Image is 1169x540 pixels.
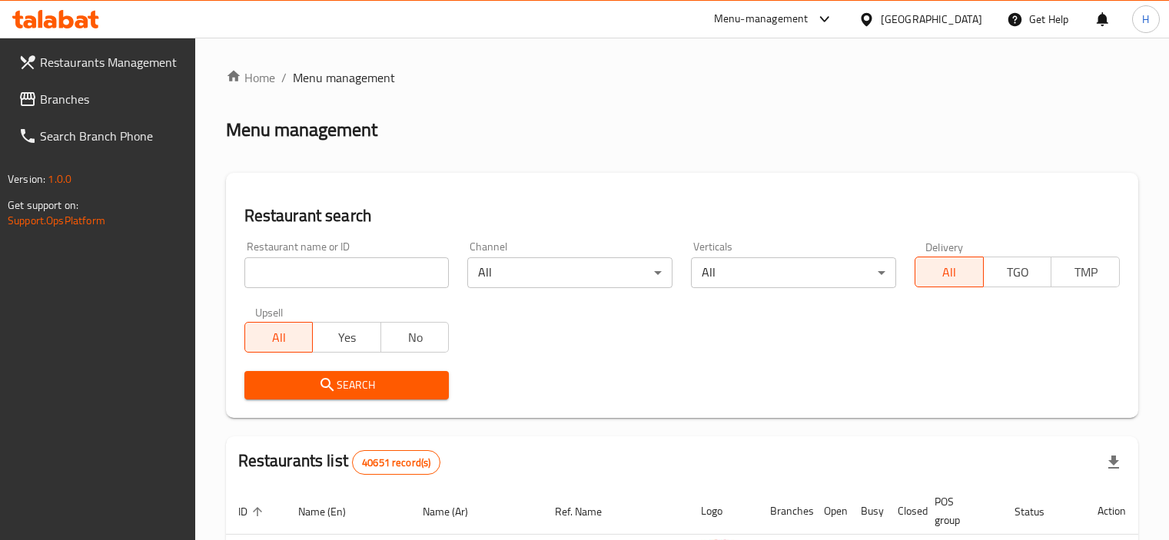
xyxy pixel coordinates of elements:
[8,169,45,189] span: Version:
[293,68,395,87] span: Menu management
[689,488,758,535] th: Logo
[922,261,978,283] span: All
[758,488,812,535] th: Branches
[226,68,1138,87] nav: breadcrumb
[238,502,267,521] span: ID
[990,261,1046,283] span: TGO
[8,195,78,215] span: Get support on:
[244,371,450,399] button: Search
[257,376,437,395] span: Search
[935,492,984,529] span: POS group
[915,257,984,287] button: All
[40,53,183,71] span: Restaurants Management
[983,257,1052,287] button: TGO
[1095,444,1132,481] div: Export file
[1051,257,1120,287] button: TMP
[812,488,849,535] th: Open
[226,68,275,87] a: Home
[40,127,183,145] span: Search Branch Phone
[238,449,441,475] h2: Restaurants list
[298,502,366,521] span: Name (En)
[6,81,195,118] a: Branches
[423,502,488,521] span: Name (Ar)
[1142,11,1149,28] span: H
[1085,488,1138,535] th: Action
[255,306,284,317] label: Upsell
[244,257,450,288] input: Search for restaurant name or ID..
[353,456,440,470] span: 40651 record(s)
[40,90,183,108] span: Branches
[849,488,885,535] th: Busy
[312,322,381,353] button: Yes
[281,68,287,87] li: /
[925,241,964,252] label: Delivery
[352,450,440,475] div: Total records count
[6,44,195,81] a: Restaurants Management
[387,326,443,349] span: No
[48,169,71,189] span: 1.0.0
[467,257,673,288] div: All
[226,118,377,142] h2: Menu management
[885,488,922,535] th: Closed
[555,502,622,521] span: Ref. Name
[380,322,450,353] button: No
[319,326,375,349] span: Yes
[244,204,1120,227] h2: Restaurant search
[881,11,982,28] div: [GEOGRAPHIC_DATA]
[714,10,809,28] div: Menu-management
[244,322,314,353] button: All
[1015,502,1064,521] span: Status
[6,118,195,154] a: Search Branch Phone
[1058,261,1114,283] span: TMP
[8,210,105,230] a: Support.OpsPlatform
[691,257,896,288] div: All
[251,326,307,349] span: All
